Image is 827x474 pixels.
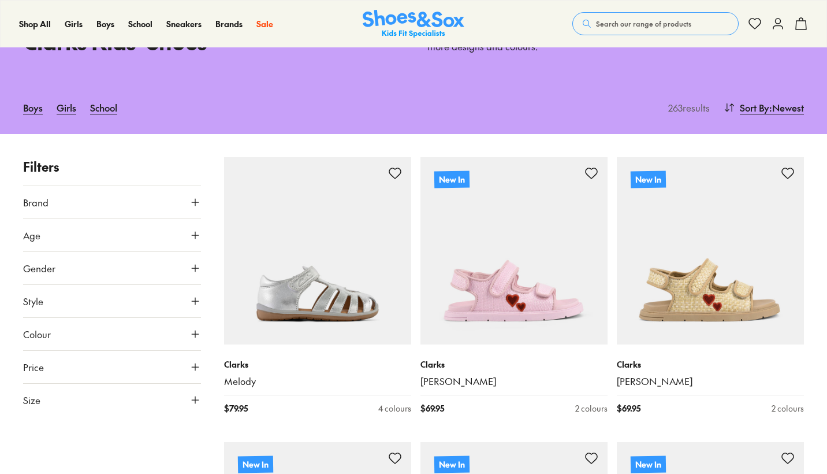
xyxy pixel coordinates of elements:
a: Melody [224,375,411,388]
span: Sale [256,18,273,29]
div: 4 colours [378,402,411,414]
span: Girls [65,18,83,29]
a: Brands [215,18,243,30]
button: Price [23,351,201,383]
p: New In [631,171,666,188]
span: Size [23,393,40,407]
a: New In [617,157,804,345]
span: Sort By [740,101,769,114]
p: Clarks [420,358,608,371]
span: $ 69.95 [420,402,444,414]
a: Girls [65,18,83,30]
button: Gender [23,252,201,284]
a: Sneakers [166,18,202,30]
p: Clarks [617,358,804,371]
p: New In [238,456,273,473]
span: $ 79.95 [224,402,248,414]
a: Boys [23,95,43,120]
span: School [128,18,152,29]
p: New In [631,456,666,473]
button: Colour [23,318,201,350]
p: Filters [23,157,201,176]
span: Sneakers [166,18,202,29]
span: Colour [23,327,51,341]
span: Brands [215,18,243,29]
a: [PERSON_NAME] [420,375,608,388]
button: Sort By:Newest [724,95,804,120]
button: Brand [23,186,201,219]
span: Price [23,360,44,374]
p: 263 results [664,101,710,114]
button: Age [23,219,201,251]
a: Shop All [19,18,51,30]
span: Gender [23,261,55,275]
p: New In [434,171,470,188]
span: Brand [23,195,49,209]
p: Clarks [224,358,411,371]
a: [PERSON_NAME] [617,375,804,388]
a: Shoes & Sox [363,10,464,38]
img: SNS_Logo_Responsive.svg [363,10,464,38]
div: 2 colours [772,402,804,414]
span: Age [23,228,40,242]
button: Size [23,384,201,416]
button: Search our range of products [572,12,739,35]
p: New In [434,456,470,473]
span: Search our range of products [596,18,691,29]
div: 2 colours [575,402,608,414]
a: New In [420,157,608,345]
span: : Newest [769,101,804,114]
a: Boys [96,18,114,30]
span: Style [23,294,43,308]
a: School [90,95,117,120]
button: Style [23,285,201,317]
span: Boys [96,18,114,29]
a: School [128,18,152,30]
span: Shop All [19,18,51,29]
a: Sale [256,18,273,30]
a: Girls [57,95,76,120]
span: $ 69.95 [617,402,640,414]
